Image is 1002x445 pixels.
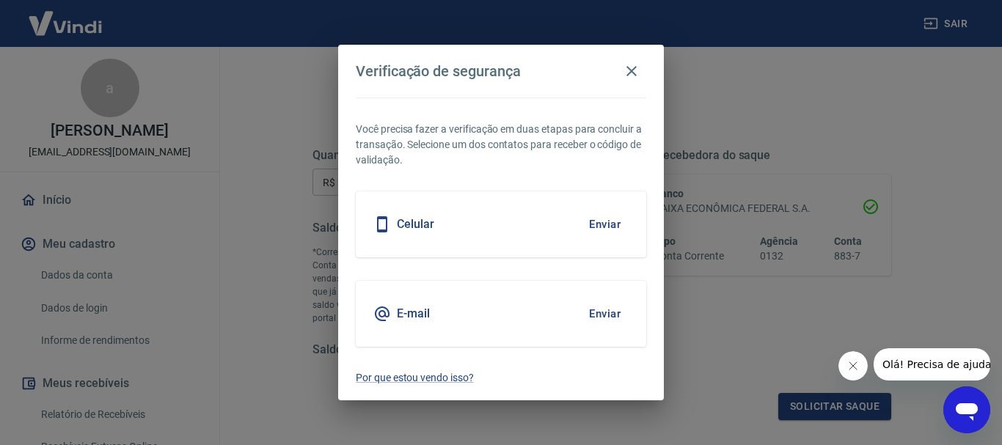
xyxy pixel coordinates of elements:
span: Olá! Precisa de ajuda? [9,10,123,22]
button: Enviar [581,209,629,240]
iframe: Fechar mensagem [838,351,868,380]
h5: Celular [397,217,434,232]
p: Você precisa fazer a verificação em duas etapas para concluir a transação. Selecione um dos conta... [356,122,646,168]
button: Enviar [581,298,629,329]
a: Por que estou vendo isso? [356,370,646,386]
iframe: Mensagem da empresa [874,348,990,380]
h5: E-mail [397,306,430,321]
h4: Verificação de segurança [356,62,521,80]
iframe: Botão para abrir a janela de mensagens [943,386,990,433]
